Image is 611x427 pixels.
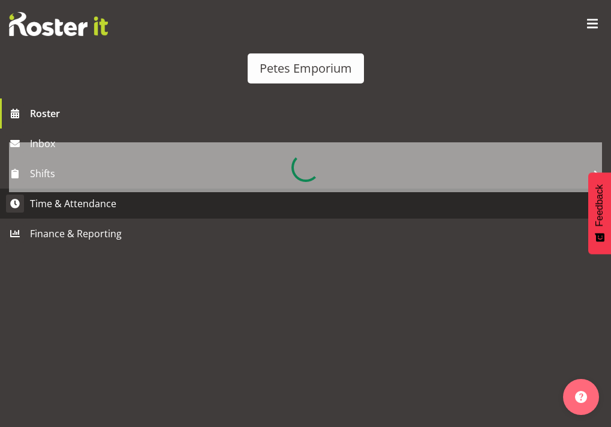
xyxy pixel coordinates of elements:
span: Time & Attendance [30,195,587,213]
div: Petes Emporium [260,59,352,77]
span: Inbox [30,135,605,153]
img: help-xxl-2.png [575,391,587,403]
button: Feedback - Show survey [588,172,611,254]
span: Feedback [594,184,605,226]
img: Rosterit website logo [9,12,108,36]
span: Finance & Reporting [30,225,587,243]
span: Roster [30,104,605,123]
